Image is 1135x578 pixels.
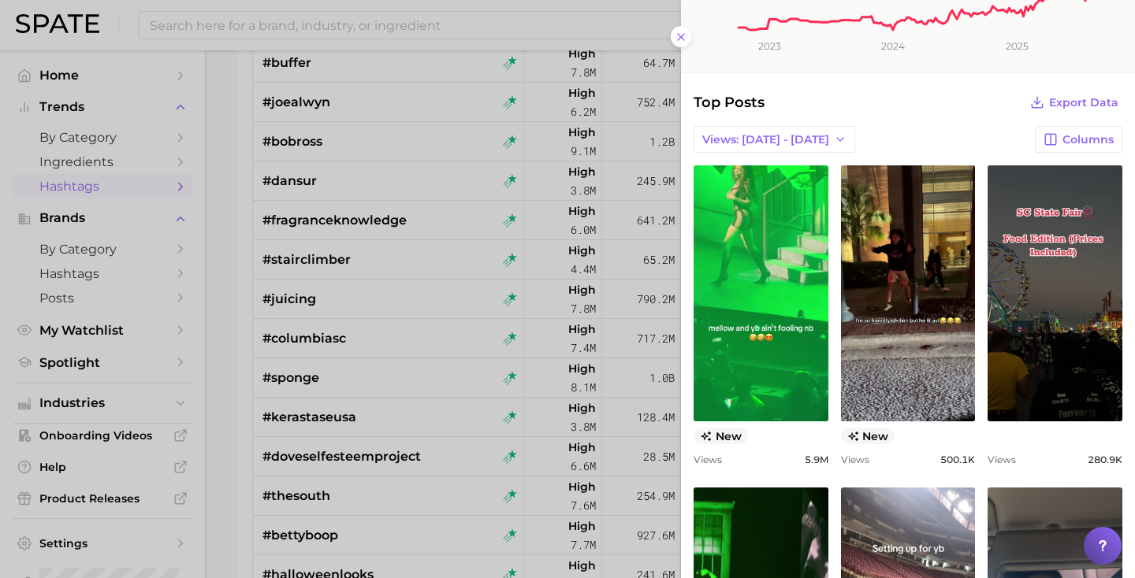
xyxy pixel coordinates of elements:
tspan: 2024 [881,40,905,52]
button: Columns [1035,126,1122,153]
span: 500.1k [940,454,975,465]
button: Views: [DATE] - [DATE] [694,126,855,153]
tspan: 2023 [758,40,781,52]
span: Views: [DATE] - [DATE] [702,133,829,146]
span: Columns [1062,133,1114,146]
span: Views [841,454,869,465]
span: new [694,428,748,444]
span: Views [988,454,1016,465]
button: Export Data [1026,91,1122,113]
span: new [841,428,895,444]
span: Export Data [1049,96,1118,109]
span: 280.9k [1088,454,1122,465]
tspan: 2025 [1006,40,1029,52]
span: Views [694,454,722,465]
span: Top Posts [694,91,765,113]
span: 5.9m [805,454,828,465]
